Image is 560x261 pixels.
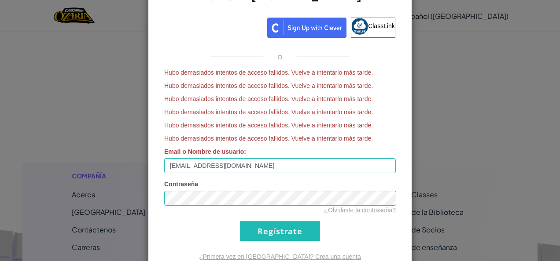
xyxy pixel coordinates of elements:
[267,18,346,38] img: clever_sso_button@2x.png
[164,94,396,103] span: Hubo demasiados intentos de acceso fallidos. Vuelve a intentarlo más tarde.
[368,22,395,29] span: ClassLink
[240,221,320,241] input: Regístrate
[164,108,396,116] span: Hubo demasiados intentos de acceso fallidos. Vuelve a intentarlo más tarde.
[277,51,283,62] p: o
[164,121,396,130] span: Hubo demasiados intentos de acceso fallidos. Vuelve a intentarlo más tarde.
[164,68,396,77] span: Hubo demasiados intentos de acceso fallidos. Vuelve a intentarlo más tarde.
[351,18,368,35] img: classlink-logo-small.png
[164,148,244,155] span: Email o Nombre de usuario
[199,253,361,260] a: ¿Primera vez en [GEOGRAPHIC_DATA]? Crea una cuenta
[324,207,396,214] a: ¿Olvidaste la contraseña?
[164,134,396,143] span: Hubo demasiados intentos de acceso fallidos. Vuelve a intentarlo más tarde.
[160,17,267,36] iframe: Botón Iniciar sesión con Google
[164,181,198,188] span: Contraseña
[164,147,246,156] label: :
[164,81,396,90] span: Hubo demasiados intentos de acceso fallidos. Vuelve a intentarlo más tarde.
